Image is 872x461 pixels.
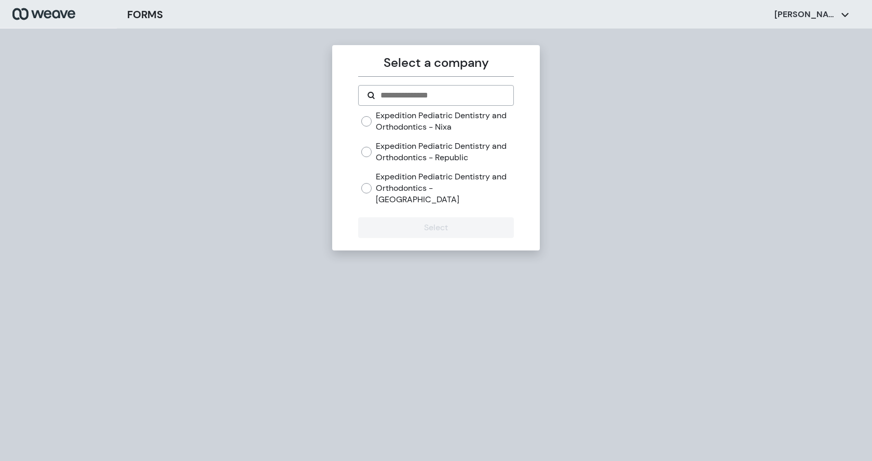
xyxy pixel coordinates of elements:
[127,7,163,22] h3: FORMS
[376,141,513,163] label: Expedition Pediatric Dentistry and Orthodontics - Republic
[358,53,513,72] p: Select a company
[376,171,513,205] label: Expedition Pediatric Dentistry and Orthodontics - [GEOGRAPHIC_DATA]
[358,217,513,238] button: Select
[379,89,505,102] input: Search
[376,110,513,132] label: Expedition Pediatric Dentistry and Orthodontics - Nixa
[774,9,837,20] p: [PERSON_NAME]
